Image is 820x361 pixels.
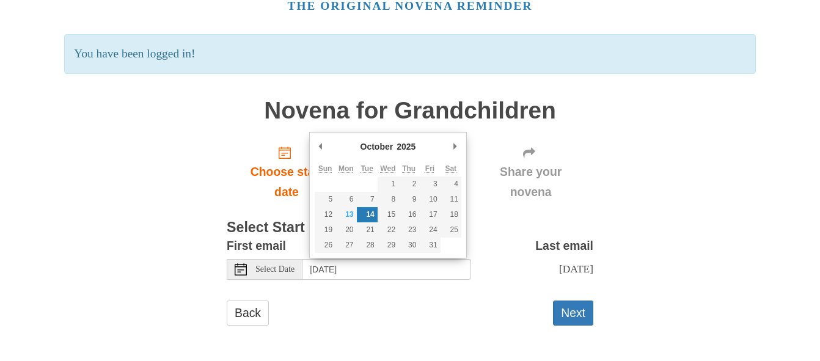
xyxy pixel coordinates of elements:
[378,207,398,222] button: 15
[419,238,440,253] button: 31
[315,238,335,253] button: 26
[361,164,373,173] abbr: Tuesday
[378,222,398,238] button: 22
[419,177,440,192] button: 3
[302,259,471,280] input: Use the arrow keys to pick a date
[227,98,593,124] h1: Novena for Grandchildren
[398,238,419,253] button: 30
[553,301,593,326] button: Next
[398,177,419,192] button: 2
[480,162,581,202] span: Share your novena
[227,301,269,326] a: Back
[441,177,461,192] button: 4
[339,164,354,173] abbr: Monday
[335,222,356,238] button: 20
[378,192,398,207] button: 8
[559,263,593,275] span: [DATE]
[425,164,434,173] abbr: Friday
[315,137,327,156] button: Previous Month
[395,137,417,156] div: 2025
[318,164,332,173] abbr: Sunday
[335,238,356,253] button: 27
[335,207,356,222] button: 13
[468,136,593,208] div: Click "Next" to confirm your start date first.
[380,164,395,173] abbr: Wednesday
[357,222,378,238] button: 21
[398,192,419,207] button: 9
[359,137,395,156] div: October
[398,222,419,238] button: 23
[255,265,295,274] span: Select Date
[441,222,461,238] button: 25
[445,164,456,173] abbr: Saturday
[315,192,335,207] button: 5
[449,137,461,156] button: Next Month
[315,207,335,222] button: 12
[239,162,334,202] span: Choose start date
[441,207,461,222] button: 18
[64,34,755,74] p: You have been logged in!
[419,192,440,207] button: 10
[357,207,378,222] button: 14
[535,236,593,256] label: Last email
[402,164,415,173] abbr: Thursday
[227,220,593,236] h3: Select Start Date
[441,192,461,207] button: 11
[419,222,440,238] button: 24
[227,236,286,256] label: First email
[227,136,346,208] a: Choose start date
[315,222,335,238] button: 19
[378,177,398,192] button: 1
[357,192,378,207] button: 7
[419,207,440,222] button: 17
[378,238,398,253] button: 29
[335,192,356,207] button: 6
[357,238,378,253] button: 28
[398,207,419,222] button: 16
